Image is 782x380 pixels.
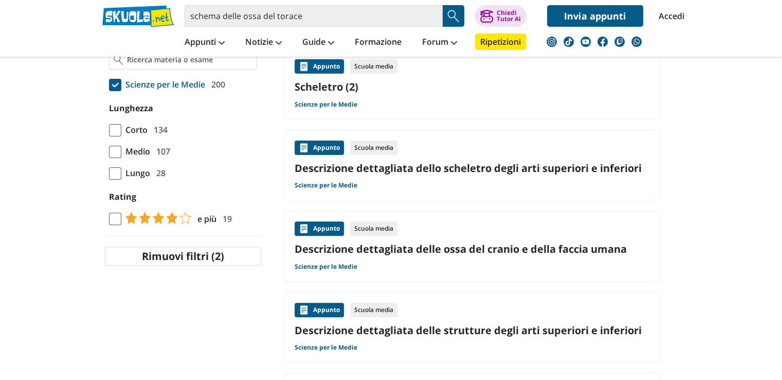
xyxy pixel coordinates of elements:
a: Forum [420,33,460,52]
img: Ricerca materia o esame [114,55,123,65]
a: Descrizione dettagliata dello scheletro degli arti superiori e inferiori [295,161,649,175]
div: Chiedi Tutor AI [496,10,520,22]
div: Scuola media [350,59,397,74]
a: Descrizione dettagliata delle strutture degli arti superiori e inferiori [295,323,649,337]
input: Ricerca materia o esame [127,55,252,65]
span: 19 [219,212,232,226]
div: Appunto [295,59,344,74]
a: Notizie [243,33,284,52]
span: Medio [121,145,150,158]
a: Invia appunti [547,5,643,27]
img: WhatsApp [631,37,642,47]
a: Descrizione dettagliata delle ossa del cranio e della faccia umana [295,242,649,256]
a: Scienze per le Medie [295,181,357,189]
label: Rating [109,190,257,203]
span: 134 [150,123,168,136]
span: Lungo [121,166,150,180]
span: 28 [152,166,166,180]
img: facebook [597,37,608,47]
span: Scienze per le Medie [121,78,205,91]
img: Appunti contenuto [299,143,309,153]
img: instagram [547,37,557,47]
span: Corto [121,123,148,136]
button: Search Button [443,5,464,27]
div: Appunto [295,303,344,317]
a: Scienze per le Medie [295,263,357,271]
div: Scuola media [350,141,397,155]
img: Appunti contenuto [299,305,309,315]
img: Cerca appunti, riassunti o versioni [446,8,461,24]
a: Formazione [352,33,404,52]
div: Scuola media [350,221,397,236]
a: Accedi [659,5,680,27]
span: 107 [152,145,170,158]
img: Appunti contenuto [299,61,309,72]
a: Scheletro (2) [295,80,649,94]
a: Appunti [182,33,227,52]
img: tasso di risposta 4+ [121,212,191,224]
input: Cerca appunti, riassunti o versioni [185,5,443,27]
button: ChiediTutor AI [475,5,526,27]
div: Appunto [295,141,344,155]
a: Scienze per le Medie [295,100,357,109]
button: Rimuovi filtri (2) [105,247,261,266]
div: Scuola media [350,303,397,317]
a: Ripetizioni [475,33,526,50]
img: youtube [580,37,591,47]
div: Appunto [295,221,344,236]
span: e più [193,212,216,226]
a: Scienze per le Medie [295,343,357,352]
img: Appunti contenuto [299,223,309,234]
img: tiktok [563,37,574,47]
img: twitch [614,37,625,47]
span: 200 [207,78,225,91]
a: Guide [300,33,337,52]
label: Lunghezza [109,102,153,114]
